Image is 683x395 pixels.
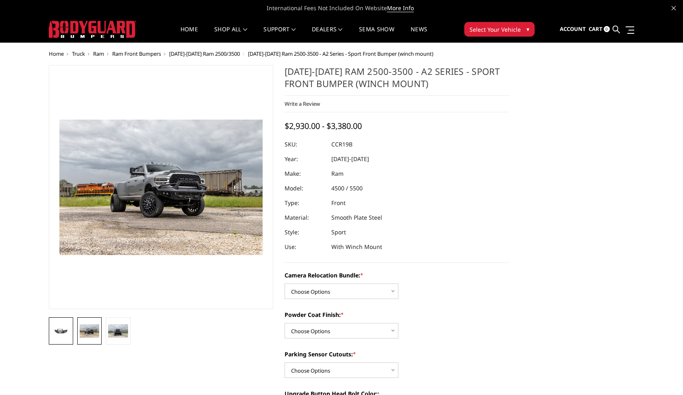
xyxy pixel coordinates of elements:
a: More Info [387,4,414,12]
a: Dealers [312,26,343,42]
a: 2019-2025 Ram 2500-3500 - A2 Series - Sport Front Bumper (winch mount) [49,65,273,309]
span: $2,930.00 - $3,380.00 [285,120,362,131]
iframe: Chat Widget [642,356,683,395]
a: Write a Review [285,100,320,107]
dd: Ram [331,166,344,181]
dd: With Winch Mount [331,240,382,254]
dd: CCR19B [331,137,352,152]
img: 2019-2025 Ram 2500-3500 - A2 Series - Sport Front Bumper (winch mount) [108,324,128,337]
a: Home [181,26,198,42]
a: [DATE]-[DATE] Ram 2500/3500 [169,50,240,57]
span: Account [560,25,586,33]
a: News [411,26,427,42]
dt: Model: [285,181,325,196]
dt: Type: [285,196,325,210]
dt: SKU: [285,137,325,152]
span: 0 [604,26,610,32]
a: Home [49,50,64,57]
dd: [DATE]-[DATE] [331,152,369,166]
span: Select Your Vehicle [470,25,521,34]
a: Account [560,18,586,40]
a: Cart 0 [589,18,610,40]
span: [DATE]-[DATE] Ram 2500-3500 - A2 Series - Sport Front Bumper (winch mount) [248,50,433,57]
span: Cart [589,25,603,33]
img: 2019-2025 Ram 2500-3500 - A2 Series - Sport Front Bumper (winch mount) [80,324,99,337]
h1: [DATE]-[DATE] Ram 2500-3500 - A2 Series - Sport Front Bumper (winch mount) [285,65,509,96]
dt: Style: [285,225,325,240]
dt: Material: [285,210,325,225]
a: Support [263,26,296,42]
a: shop all [214,26,247,42]
label: Parking Sensor Cutouts: [285,350,509,358]
img: BODYGUARD BUMPERS [49,21,136,38]
img: 2019-2025 Ram 2500-3500 - A2 Series - Sport Front Bumper (winch mount) [51,327,71,336]
dd: Smooth Plate Steel [331,210,382,225]
span: ▾ [526,25,529,33]
a: SEMA Show [359,26,394,42]
button: Select Your Vehicle [464,22,535,37]
a: Ram Front Bumpers [112,50,161,57]
a: Ram [93,50,104,57]
dd: 4500 / 5500 [331,181,363,196]
label: Camera Relocation Bundle: [285,271,509,279]
dd: Sport [331,225,346,240]
dd: Front [331,196,346,210]
dt: Use: [285,240,325,254]
label: Powder Coat Finish: [285,310,509,319]
a: Truck [72,50,85,57]
dt: Year: [285,152,325,166]
dt: Make: [285,166,325,181]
